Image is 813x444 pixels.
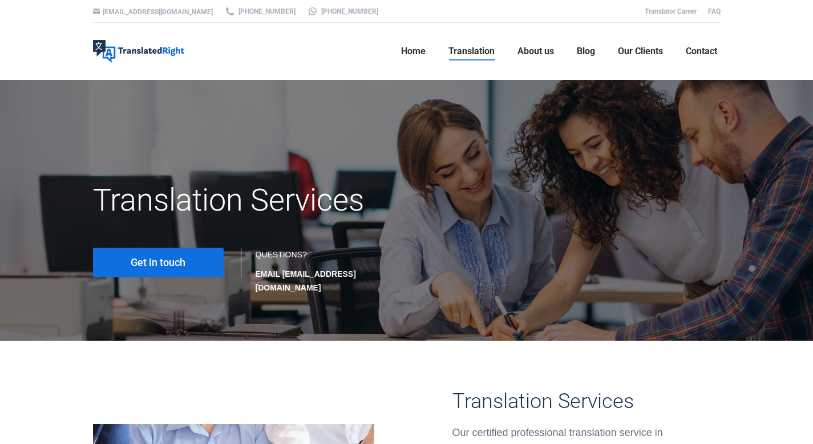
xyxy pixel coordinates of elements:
a: [EMAIL_ADDRESS][DOMAIN_NAME] [103,8,213,16]
strong: EMAIL [EMAIL_ADDRESS][DOMAIN_NAME] [256,269,356,292]
a: [PHONE_NUMBER] [307,6,378,17]
span: Home [401,46,426,57]
div: QUESTIONS? [256,248,395,294]
a: [PHONE_NUMBER] [224,6,296,17]
span: Contact [686,46,717,57]
span: Get in touch [131,257,185,268]
a: Home [398,33,429,70]
a: Contact [682,33,721,70]
a: Translator Career [645,7,697,15]
h3: Translation Services [452,389,721,413]
a: Our Clients [614,33,666,70]
span: About us [517,46,554,57]
span: Translation [448,46,495,57]
span: Our Clients [618,46,663,57]
a: Get in touch [93,248,224,277]
a: Translation [445,33,498,70]
a: FAQ [708,7,721,15]
a: About us [514,33,557,70]
span: Blog [577,46,595,57]
h1: Translation Services [93,181,505,219]
a: Blog [573,33,598,70]
img: Translated Right [93,40,184,63]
